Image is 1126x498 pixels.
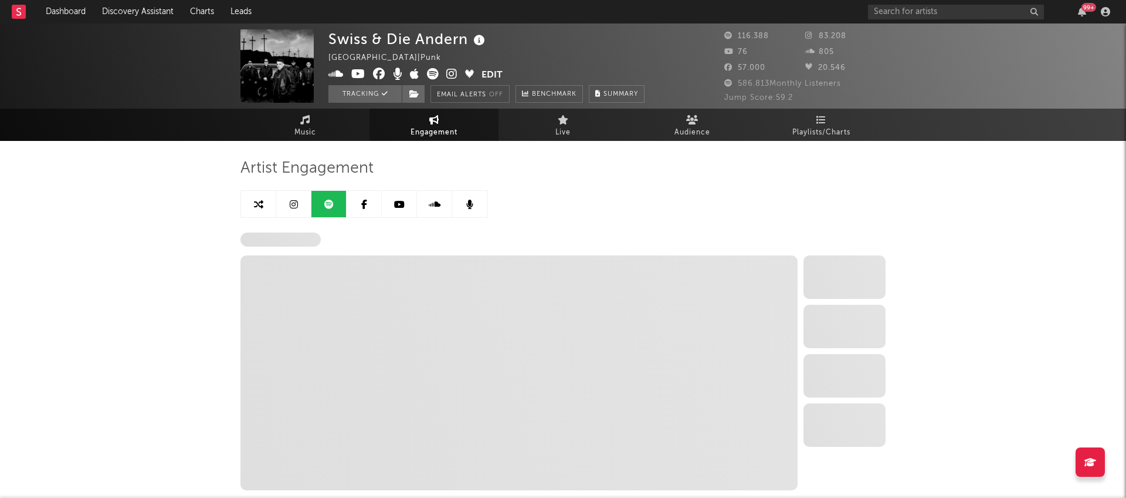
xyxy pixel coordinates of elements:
[555,126,571,140] span: Live
[805,48,834,56] span: 805
[724,32,769,40] span: 116.388
[498,109,628,141] a: Live
[792,126,850,140] span: Playlists/Charts
[489,92,503,98] em: Off
[430,85,510,103] button: Email AlertsOff
[805,64,846,72] span: 20.546
[724,80,841,88] span: 586.813 Monthly Listeners
[724,64,765,72] span: 57.000
[328,85,402,103] button: Tracking
[868,5,1044,19] input: Search for artists
[724,94,793,102] span: Jump Score: 59.2
[603,91,638,97] span: Summary
[1081,3,1096,12] div: 99 +
[411,126,457,140] span: Engagement
[369,109,498,141] a: Engagement
[1078,7,1086,16] button: 99+
[328,51,455,65] div: [GEOGRAPHIC_DATA] | Punk
[532,88,576,102] span: Benchmark
[757,109,886,141] a: Playlists/Charts
[724,48,748,56] span: 76
[294,126,316,140] span: Music
[515,85,583,103] a: Benchmark
[805,32,846,40] span: 83.208
[328,29,488,49] div: Swiss & Die Andern
[628,109,757,141] a: Audience
[240,233,321,247] span: Spotify Followers
[240,161,374,176] span: Artist Engagement
[674,126,710,140] span: Audience
[481,68,503,83] button: Edit
[240,109,369,141] a: Music
[589,85,645,103] button: Summary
